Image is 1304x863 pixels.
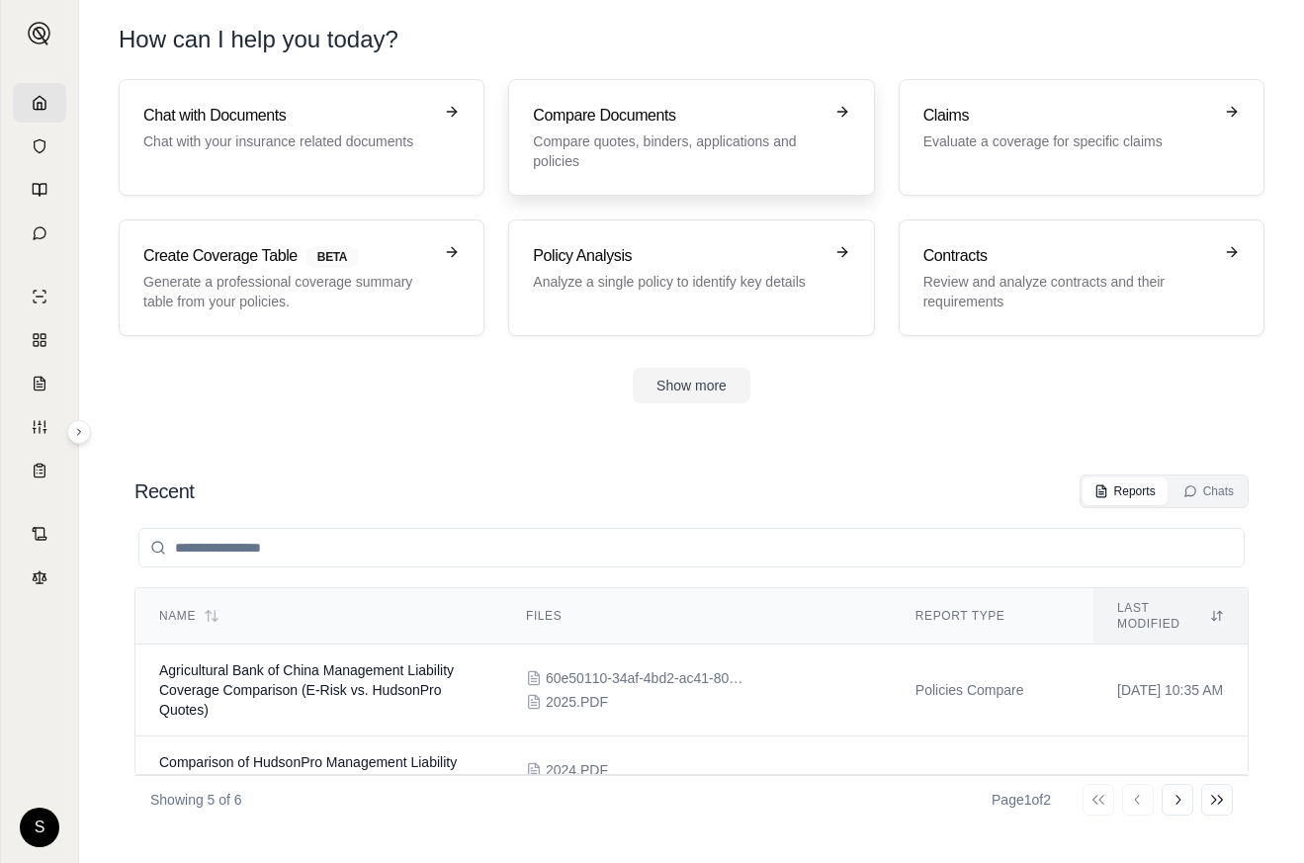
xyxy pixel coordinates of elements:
td: Policies Compare [892,736,1093,828]
div: S [20,808,59,847]
div: Chats [1183,483,1234,499]
p: Review and analyze contracts and their requirements [923,272,1212,311]
button: Show more [633,368,750,403]
a: Coverage Table [13,451,66,490]
a: Home [13,83,66,123]
span: 2024.PDF [546,760,608,780]
h1: How can I help you today? [119,24,1264,55]
span: BETA [305,246,359,268]
span: 2025.PDF [546,692,608,712]
div: Reports [1094,483,1156,499]
span: 60e50110-34af-4bd2-ac41-8059beea1c3e.pdf [546,668,743,688]
h3: Chat with Documents [143,104,432,128]
span: Agricultural Bank of China Management Liability Coverage Comparison (E-Risk vs. HudsonPro Quotes) [159,662,454,718]
a: Custom Report [13,407,66,447]
h3: Contracts [923,244,1212,268]
button: Reports [1083,477,1168,505]
td: [DATE] 10:35 AM [1093,645,1248,736]
td: Policies Compare [892,645,1093,736]
h3: Compare Documents [533,104,822,128]
a: Chat with DocumentsChat with your insurance related documents [119,79,484,196]
div: Last modified [1117,600,1224,632]
a: Create Coverage TableBETAGenerate a professional coverage summary table from your policies. [119,219,484,336]
a: ContractsReview and analyze contracts and their requirements [899,219,1264,336]
p: Showing 5 of 6 [150,790,242,810]
a: Contract Analysis [13,514,66,554]
span: Comparison of HudsonPro Management Liability Renewal Indications for Agricultural Bank of China, ... [159,754,470,810]
h3: Claims [923,104,1212,128]
p: Compare quotes, binders, applications and policies [533,131,822,171]
a: Policy AnalysisAnalyze a single policy to identify key details [508,219,874,336]
button: Chats [1172,477,1246,505]
a: Compare DocumentsCompare quotes, binders, applications and policies [508,79,874,196]
h3: Create Coverage Table [143,244,432,268]
a: Legal Search Engine [13,558,66,597]
p: Generate a professional coverage summary table from your policies. [143,272,432,311]
img: Expand sidebar [28,22,51,45]
a: Chat [13,214,66,253]
a: Documents Vault [13,127,66,166]
td: [DATE] 09:44 AM [1093,736,1248,828]
th: Report Type [892,588,1093,645]
p: Chat with your insurance related documents [143,131,432,151]
a: ClaimsEvaluate a coverage for specific claims [899,79,1264,196]
button: Expand sidebar [20,14,59,53]
h3: Policy Analysis [533,244,822,268]
div: Name [159,608,478,624]
th: Files [502,588,892,645]
a: Claim Coverage [13,364,66,403]
a: Policy Comparisons [13,320,66,360]
div: Page 1 of 2 [992,790,1051,810]
p: Analyze a single policy to identify key details [533,272,822,292]
p: Evaluate a coverage for specific claims [923,131,1212,151]
button: Expand sidebar [67,420,91,444]
a: Prompt Library [13,170,66,210]
h2: Recent [134,477,194,505]
a: Single Policy [13,277,66,316]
